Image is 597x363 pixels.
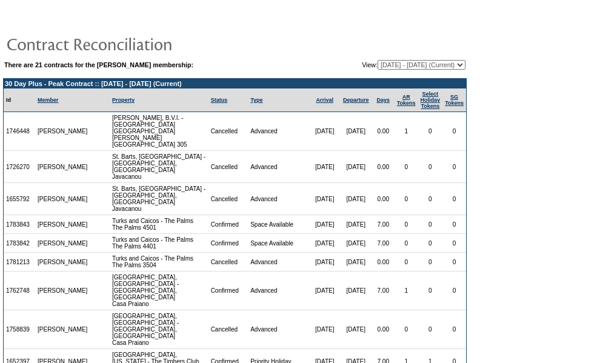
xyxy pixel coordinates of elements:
td: Confirmed [208,234,248,253]
td: 1 [395,271,418,310]
td: Cancelled [208,310,248,349]
td: 0 [418,253,443,271]
td: 0.00 [372,151,395,183]
td: [DATE] [309,112,339,151]
td: [DATE] [340,234,372,253]
td: [DATE] [340,253,372,271]
td: 0 [395,215,418,234]
td: 0.00 [372,253,395,271]
td: Cancelled [208,183,248,215]
td: [DATE] [309,310,339,349]
td: [DATE] [309,215,339,234]
td: [DATE] [340,183,372,215]
td: 0 [418,112,443,151]
a: Status [211,97,228,103]
td: [PERSON_NAME] [35,310,90,349]
td: [PERSON_NAME], B.V.I. - [GEOGRAPHIC_DATA] [GEOGRAPHIC_DATA][PERSON_NAME] [GEOGRAPHIC_DATA] 305 [110,112,208,151]
td: [DATE] [340,151,372,183]
td: 0 [418,215,443,234]
td: [DATE] [340,271,372,310]
a: Departure [343,97,369,103]
td: Advanced [248,271,309,310]
td: 0 [442,253,466,271]
td: Id [4,88,35,112]
td: 1783843 [4,215,35,234]
td: Advanced [248,310,309,349]
td: Advanced [248,112,309,151]
img: pgTtlContractReconciliation.gif [6,32,248,56]
td: [DATE] [309,271,339,310]
td: 0.00 [372,112,395,151]
td: 0 [395,151,418,183]
td: Advanced [248,151,309,183]
td: 7.00 [372,271,395,310]
td: Confirmed [208,271,248,310]
td: [PERSON_NAME] [35,183,90,215]
td: 1746448 [4,112,35,151]
td: 1762748 [4,271,35,310]
td: [DATE] [340,310,372,349]
td: [PERSON_NAME] [35,151,90,183]
a: Days [376,97,390,103]
td: 0 [442,183,466,215]
td: Space Available [248,234,309,253]
td: [DATE] [309,234,339,253]
td: 0 [442,112,466,151]
td: 0 [395,234,418,253]
td: [DATE] [309,183,339,215]
td: [DATE] [309,253,339,271]
td: 0 [418,234,443,253]
td: 1655792 [4,183,35,215]
td: 0 [418,183,443,215]
td: Turks and Caicos - The Palms The Palms 4401 [110,234,208,253]
a: ARTokens [397,94,416,106]
a: Arrival [316,97,333,103]
td: Space Available [248,215,309,234]
td: 0.00 [372,183,395,215]
td: 0 [395,253,418,271]
td: [DATE] [340,112,372,151]
b: There are 21 contracts for the [PERSON_NAME] membership: [4,61,193,68]
td: [DATE] [309,151,339,183]
td: Confirmed [208,215,248,234]
td: Cancelled [208,253,248,271]
a: Member [38,97,59,103]
td: 0 [395,310,418,349]
td: 1783842 [4,234,35,253]
td: 0 [442,151,466,183]
td: Cancelled [208,112,248,151]
td: Cancelled [208,151,248,183]
td: 1781213 [4,253,35,271]
td: [GEOGRAPHIC_DATA], [GEOGRAPHIC_DATA] - [GEOGRAPHIC_DATA], [GEOGRAPHIC_DATA] Casa Praiano [110,310,208,349]
a: Property [112,97,135,103]
td: [PERSON_NAME] [35,253,90,271]
td: Advanced [248,183,309,215]
td: Turks and Caicos - The Palms The Palms 4501 [110,215,208,234]
td: [PERSON_NAME] [35,271,90,310]
td: Advanced [248,253,309,271]
td: 0 [418,151,443,183]
td: St. Barts, [GEOGRAPHIC_DATA] - [GEOGRAPHIC_DATA], [GEOGRAPHIC_DATA] Javacanou [110,183,208,215]
td: 0 [442,215,466,234]
a: SGTokens [445,94,464,106]
a: Type [250,97,262,103]
td: [PERSON_NAME] [35,215,90,234]
td: 0 [442,310,466,349]
td: [PERSON_NAME] [35,112,90,151]
td: 1726270 [4,151,35,183]
td: 1 [395,112,418,151]
td: [PERSON_NAME] [35,234,90,253]
td: 0 [442,234,466,253]
td: 1758839 [4,310,35,349]
td: 0.00 [372,310,395,349]
td: 0 [395,183,418,215]
td: 0 [442,271,466,310]
td: St. Barts, [GEOGRAPHIC_DATA] - [GEOGRAPHIC_DATA], [GEOGRAPHIC_DATA] Javacanou [110,151,208,183]
td: View: [302,60,465,70]
td: [DATE] [340,215,372,234]
td: 0 [418,310,443,349]
td: 30 Day Plus - Peak Contract :: [DATE] - [DATE] (Current) [4,79,466,88]
td: Turks and Caicos - The Palms The Palms 3504 [110,253,208,271]
td: 7.00 [372,234,395,253]
td: [GEOGRAPHIC_DATA], [GEOGRAPHIC_DATA] - [GEOGRAPHIC_DATA], [GEOGRAPHIC_DATA] Casa Praiano [110,271,208,310]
